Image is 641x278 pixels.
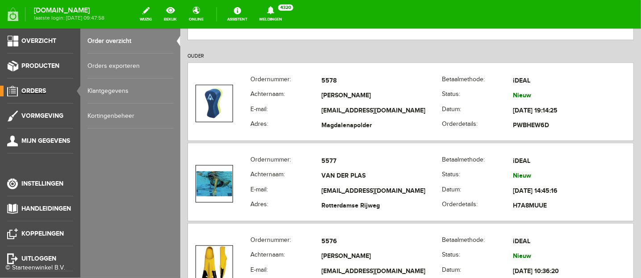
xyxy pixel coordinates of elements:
[70,75,142,90] th: E-mail:
[141,170,261,186] td: Rotterdamse Rijweg
[21,255,56,262] span: Uitloggen
[183,4,209,24] a: online
[262,45,333,60] th: Betaalmethode:
[262,236,333,251] th: Datum:
[141,206,261,221] td: 5576
[333,224,351,231] span: Nieuw
[21,37,56,45] span: Overzicht
[333,45,453,60] td: iDEAL
[158,4,182,24] a: bekijk
[262,141,333,156] th: Status:
[262,60,333,75] th: Status:
[21,205,71,212] span: Handleidingen
[16,143,52,168] img: Bekijk de order details
[278,4,293,11] span: 4320
[21,87,46,95] span: Orders
[333,143,351,151] span: Nieuw
[141,75,261,90] td: [EMAIL_ADDRESS][DOMAIN_NAME]
[70,236,142,251] th: E-mail:
[70,125,142,141] th: Ordernummer:
[70,45,142,60] th: Ordernummer:
[70,155,142,170] th: E-mail:
[262,170,333,186] th: Orderdetails:
[262,90,333,105] th: Orderdetails:
[333,155,453,170] td: [DATE] 14:45:16
[333,125,453,141] td: iDEAL
[333,206,453,221] td: iDEAL
[333,75,453,90] td: [DATE] 19:14:25
[70,170,142,186] th: Adres:
[141,141,261,156] td: VAN DER PLAS
[262,206,333,221] th: Betaalmethode:
[333,236,453,251] td: [DATE] 10:36:20
[34,8,104,13] strong: [DOMAIN_NAME]
[70,221,142,236] th: Achternaam:
[262,155,333,170] th: Datum:
[87,29,173,54] a: Order overzicht
[7,18,454,34] h2: OUDER
[70,206,142,221] th: Ordernummer:
[21,180,63,187] span: Instellingen
[222,4,253,24] a: Assistent
[21,112,63,120] span: Vormgeving
[70,60,142,75] th: Achternaam:
[333,63,351,71] span: Nieuw
[21,137,70,145] span: Mijn gegevens
[21,230,64,237] span: Koppelingen
[333,90,453,105] td: PWBHEW6D
[141,45,261,60] td: 5578
[141,90,261,105] td: Magdalenapolder
[141,60,261,75] td: [PERSON_NAME]
[141,221,261,236] td: [PERSON_NAME]
[262,125,333,141] th: Betaalmethode:
[34,16,104,21] span: laatste login: [DATE] 09:47:58
[141,125,261,141] td: 5577
[16,218,52,253] img: Bekijk de order details
[141,155,261,170] td: [EMAIL_ADDRESS][DOMAIN_NAME]
[5,263,68,273] div: © Starteenwinkel B.V.
[21,62,59,70] span: Producten
[70,90,142,105] th: Adres:
[87,54,173,79] a: Orders exporteren
[254,4,287,24] a: Meldingen4320
[262,221,333,236] th: Status:
[134,4,157,24] a: wijzig
[87,79,173,104] a: Klantgegevens
[262,75,333,90] th: Datum:
[16,57,52,93] img: Bekijk de order details
[87,104,173,129] a: Kortingenbeheer
[70,141,142,156] th: Achternaam:
[141,236,261,251] td: [EMAIL_ADDRESS][DOMAIN_NAME]
[333,170,453,186] td: H7A8MUUE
